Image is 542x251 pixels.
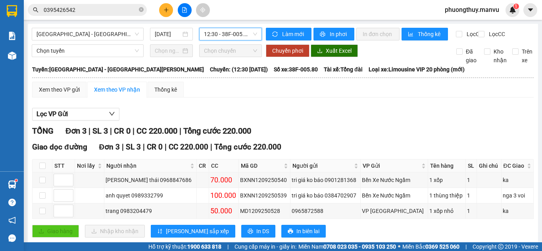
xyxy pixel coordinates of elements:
[429,191,464,200] div: 1 thùng thiệp
[88,126,90,136] span: |
[210,142,212,151] span: |
[323,243,396,250] strong: 0708 023 035 - 0935 103 250
[239,203,290,219] td: MD1209250528
[362,207,427,215] div: VP [GEOGRAPHIC_DATA]
[37,28,139,40] span: Hà Nội - Kỳ Anh
[200,7,206,13] span: aim
[467,176,475,184] div: 1
[326,46,352,55] span: Xuất Excel
[490,47,510,65] span: Kho nhận
[106,207,195,215] div: trang 0983204479
[148,242,221,251] span: Hỗ trợ kỹ thuật:
[196,3,210,17] button: aim
[210,205,237,217] div: 50.000
[122,142,124,151] span: |
[248,228,253,235] span: printer
[463,47,480,65] span: Đã giao
[292,176,359,184] div: tri giá ko báo 0901281368
[311,44,358,57] button: downloadXuất Excel
[281,225,326,238] button: printerIn biên lai
[32,66,204,73] b: Tuyến: [GEOGRAPHIC_DATA] - [GEOGRAPHIC_DATA][PERSON_NAME]
[429,176,464,184] div: 1 xốp
[503,207,532,215] div: ka
[151,225,235,238] button: sort-ascending[PERSON_NAME] sắp xếp
[210,65,268,74] span: Chuyến: (12:30 [DATE])
[519,47,536,65] span: Trên xe
[15,179,17,182] sup: 1
[165,142,167,151] span: |
[197,159,209,172] th: CR
[402,28,448,40] button: bar-chartThống kê
[187,243,221,250] strong: 1900 633 818
[110,126,112,136] span: |
[477,159,501,172] th: Ghi chú
[486,30,506,38] span: Lọc CC
[369,65,465,74] span: Loại xe: Limousine VIP 20 phòng (mới)
[147,142,163,151] span: CR 0
[39,85,80,94] div: Xem theo VP gửi
[402,242,459,251] span: Miền Bắc
[227,242,229,251] span: |
[513,4,519,9] sup: 1
[363,161,420,170] span: VP Gửi
[214,142,281,151] span: Tổng cước 220.000
[8,180,16,189] img: warehouse-icon
[8,199,16,206] span: question-circle
[94,85,140,94] div: Xem theo VP nhận
[143,142,145,151] span: |
[418,30,442,38] span: Thống kê
[154,85,177,94] div: Thống kê
[463,30,484,38] span: Lọc CR
[292,161,352,170] span: Người gửi
[183,126,251,136] span: Tổng cước 220.000
[8,234,16,242] span: message
[136,126,177,136] span: CC 220.000
[32,142,87,151] span: Giao dọc đường
[467,207,475,215] div: 1
[361,188,428,203] td: Bến Xe Nước Ngầm
[292,191,359,200] div: tri giá ko báo 0384702907
[504,161,525,170] span: ĐC Giao
[523,3,537,17] button: caret-down
[282,30,305,38] span: Làm mới
[155,46,181,55] input: Chọn ngày
[274,65,318,74] span: Số xe: 38F-005.80
[210,174,237,186] div: 70.000
[106,191,195,200] div: anh quyet 0989332799
[179,126,181,136] span: |
[8,52,16,60] img: warehouse-icon
[8,217,16,224] span: notification
[298,242,396,251] span: Miền Nam
[92,126,108,136] span: SL 3
[114,126,131,136] span: CR 0
[32,225,79,238] button: uploadGiao hàng
[241,225,275,238] button: printerIn DS
[266,28,311,40] button: syncLàm mới
[324,65,363,74] span: Tài xế: Tổng đài
[240,207,289,215] div: MD1209250528
[106,176,195,184] div: [PERSON_NAME] thái 0968847686
[169,142,208,151] span: CC 220.000
[37,109,68,119] span: Lọc VP Gửi
[292,207,359,215] div: 0965872588
[408,31,415,38] span: bar-chart
[155,30,181,38] input: 12/09/2025
[425,243,459,250] strong: 0369 525 060
[139,6,144,14] span: close-circle
[239,188,290,203] td: BXNN1209250539
[320,31,327,38] span: printer
[429,207,464,215] div: 1 xốp nhỏ
[182,7,187,13] span: file-add
[85,225,145,238] button: downloadNhập kho nhận
[106,161,188,170] span: Người nhận
[126,142,141,151] span: SL 3
[498,244,504,249] span: copyright
[163,7,169,13] span: plus
[288,228,293,235] span: printer
[256,227,269,236] span: In DS
[239,172,290,188] td: BXNN1209250540
[361,203,428,219] td: VP Mỹ Đình
[362,176,427,184] div: Bến Xe Nước Ngầm
[204,45,257,57] span: Chọn chuyến
[317,48,323,54] span: download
